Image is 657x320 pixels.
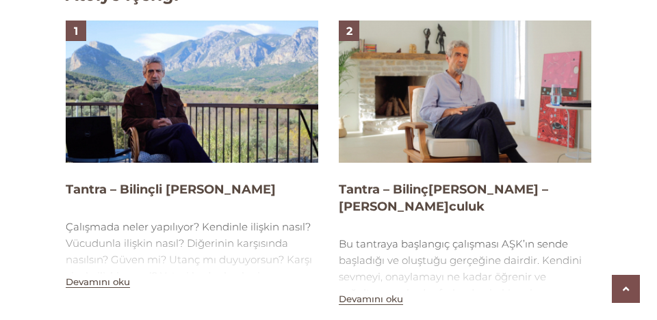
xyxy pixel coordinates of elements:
[339,293,403,305] button: Devamını oku
[66,276,130,288] button: Devamını oku
[346,25,352,38] span: 2
[74,25,78,38] span: 1
[339,181,591,215] h4: Tantra – Bilinç[PERSON_NAME] – [PERSON_NAME]culuk
[66,181,318,198] h4: Tantra – Bilinçli [PERSON_NAME]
